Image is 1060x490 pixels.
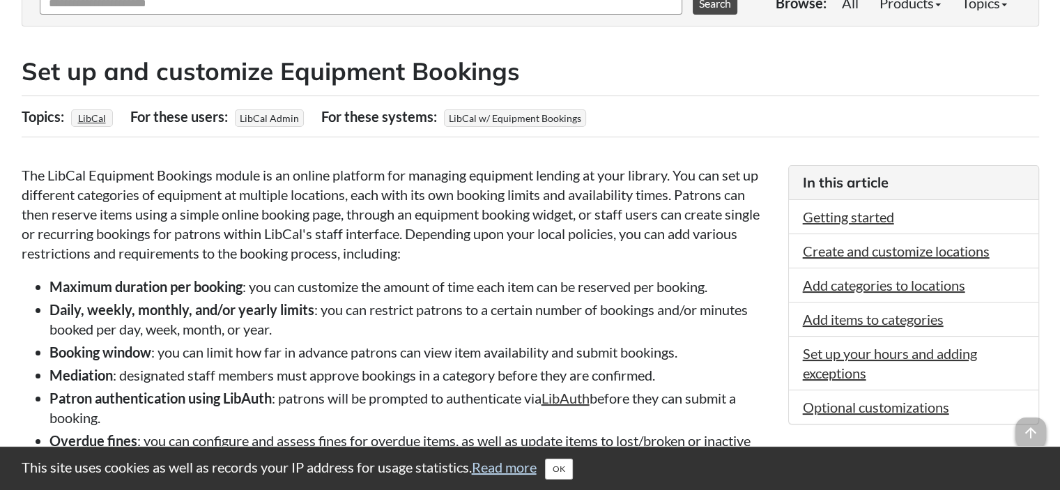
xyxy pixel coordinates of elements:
a: Optional customizations [803,399,949,415]
span: LibCal Admin [235,109,304,127]
a: Add categories to locations [803,277,965,293]
strong: Mediation [49,367,113,383]
strong: Overdue fines [49,432,137,449]
div: For these systems: [321,103,440,130]
li: : patrons will be prompted to authenticate via before they can submit a booking. [49,388,774,427]
button: Close [545,459,573,480]
div: This site uses cookies as well as records your IP address for usage statistics. [8,457,1053,480]
a: Create and customize locations [803,243,990,259]
li: : you can restrict patrons to a certain number of bookings and/or minutes booked per day, week, m... [49,300,774,339]
li: : you can limit how far in advance patrons can view item availability and submit bookings. [49,342,774,362]
span: arrow_upward [1015,418,1046,448]
li: : designated staff members must approve bookings in a category before they are confirmed. [49,365,774,385]
strong: Patron authentication using LibAuth [49,390,272,406]
li: : you can configure and assess fines for overdue items, as well as update items to lost/broken or... [49,431,774,470]
strong: Booking window [49,344,151,360]
a: Set up your hours and adding exceptions [803,345,977,381]
a: Add items to categories [803,311,944,328]
a: Read more [472,459,537,475]
h2: Set up and customize Equipment Bookings [22,54,1039,89]
h3: In this article [803,173,1024,192]
a: LibCal [76,108,108,128]
div: For these users: [130,103,231,130]
strong: Maximum duration per booking [49,278,243,295]
a: LibAuth [541,390,590,406]
p: The LibCal Equipment Bookings module is an online platform for managing equipment lending at your... [22,165,774,263]
div: Topics: [22,103,68,130]
a: arrow_upward [1015,419,1046,436]
a: Getting started [803,208,894,225]
li: : you can customize the amount of time each item can be reserved per booking. [49,277,774,296]
span: LibCal w/ Equipment Bookings [444,109,586,127]
strong: Daily, weekly, monthly, and/or yearly limits [49,301,314,318]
